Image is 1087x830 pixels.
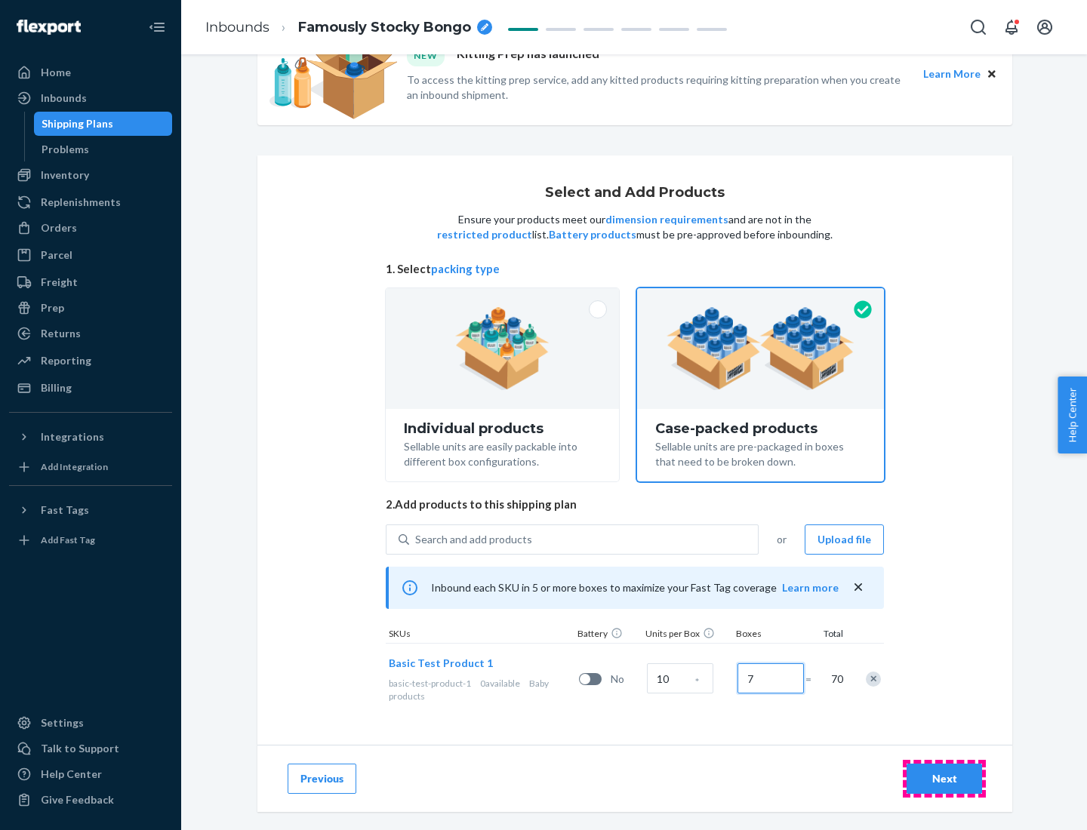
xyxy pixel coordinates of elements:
[41,767,102,782] div: Help Center
[9,762,172,786] a: Help Center
[42,116,113,131] div: Shipping Plans
[41,195,121,210] div: Replenishments
[42,142,89,157] div: Problems
[288,764,356,794] button: Previous
[655,436,866,469] div: Sellable units are pre-packaged in boxes that need to be broken down.
[9,455,172,479] a: Add Integration
[9,498,172,522] button: Fast Tags
[386,496,884,512] span: 2. Add products to this shipping plan
[805,524,884,555] button: Upload file
[404,436,601,469] div: Sellable units are easily packable into different box configurations.
[41,380,72,395] div: Billing
[41,503,89,518] div: Fast Tags
[647,663,713,693] input: Case Quantity
[386,567,884,609] div: Inbound each SKU in 5 or more boxes to maximize your Fast Tag coverage
[41,220,77,235] div: Orders
[549,227,636,242] button: Battery products
[828,672,843,687] span: 70
[386,261,884,277] span: 1. Select
[9,86,172,110] a: Inbounds
[41,429,104,444] div: Integrations
[205,19,269,35] a: Inbounds
[415,532,532,547] div: Search and add products
[996,12,1027,42] button: Open notifications
[9,376,172,400] a: Billing
[667,307,855,390] img: case-pack.59cecea509d18c883b923b81aeac6d0b.png
[9,60,172,85] a: Home
[9,736,172,761] a: Talk to Support
[455,307,550,390] img: individual-pack.facf35554cb0f1810c75b2bd6df2d64e.png
[642,627,733,643] div: Units per Box
[984,66,1000,82] button: Close
[41,300,64,315] div: Prep
[142,12,172,42] button: Close Navigation
[41,326,81,341] div: Returns
[737,663,804,693] input: Number of boxes
[9,216,172,240] a: Orders
[34,137,173,161] a: Problems
[41,715,84,730] div: Settings
[41,460,108,473] div: Add Integration
[41,91,87,106] div: Inbounds
[41,247,72,263] div: Parcel
[9,243,172,267] a: Parcel
[407,72,910,103] p: To access the kitting prep service, add any kitted products requiring kitting preparation when yo...
[389,656,493,669] span: Basic Test Product 1
[963,12,993,42] button: Open Search Box
[41,275,78,290] div: Freight
[9,349,172,373] a: Reporting
[386,627,574,643] div: SKUs
[41,741,119,756] div: Talk to Support
[9,711,172,735] a: Settings
[805,672,821,687] span: =
[9,163,172,187] a: Inventory
[436,212,834,242] p: Ensure your products meet our and are not in the list. must be pre-approved before inbounding.
[9,425,172,449] button: Integrations
[404,421,601,436] div: Individual products
[1058,377,1087,453] button: Help Center
[41,792,114,807] div: Give Feedback
[923,66,981,82] button: Learn More
[41,533,95,546] div: Add Fast Tag
[777,532,787,547] span: or
[733,627,808,643] div: Boxes
[611,672,641,687] span: No
[437,227,532,242] button: restricted product
[9,788,172,812] button: Give Feedback
[808,627,846,643] div: Total
[407,45,445,66] div: NEW
[907,764,982,794] button: Next
[431,261,500,277] button: packing type
[866,672,881,687] div: Remove Item
[480,678,520,689] span: 0 available
[9,528,172,552] a: Add Fast Tag
[9,296,172,320] a: Prep
[389,678,471,689] span: basic-test-product-1
[9,190,172,214] a: Replenishments
[9,321,172,346] a: Returns
[574,627,642,643] div: Battery
[545,186,725,201] h1: Select and Add Products
[1030,12,1060,42] button: Open account menu
[389,677,573,702] div: Baby products
[851,579,866,595] button: close
[41,168,89,183] div: Inventory
[655,421,866,436] div: Case-packed products
[41,65,71,80] div: Home
[9,270,172,294] a: Freight
[919,771,969,786] div: Next
[457,45,599,66] p: Kitting Prep has launched
[193,5,504,50] ol: breadcrumbs
[17,20,81,35] img: Flexport logo
[41,353,91,368] div: Reporting
[34,112,173,136] a: Shipping Plans
[605,212,728,227] button: dimension requirements
[298,18,471,38] span: Famously Stocky Bongo
[782,580,839,595] button: Learn more
[389,656,493,671] button: Basic Test Product 1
